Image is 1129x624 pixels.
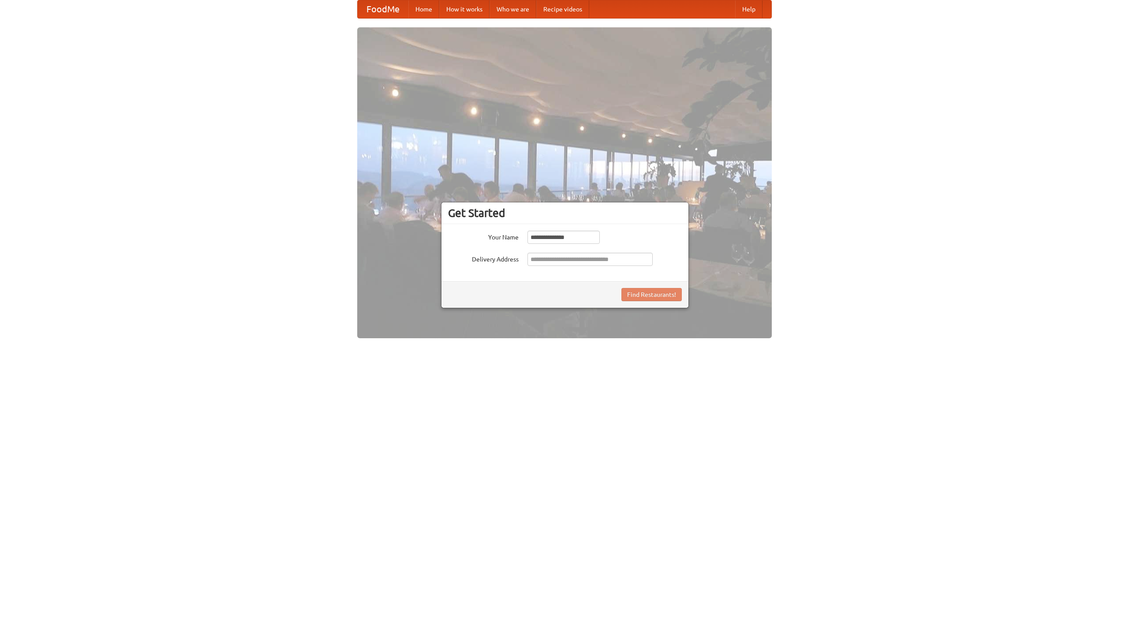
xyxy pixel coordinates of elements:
a: Recipe videos [536,0,589,18]
a: Help [735,0,763,18]
a: FoodMe [358,0,408,18]
a: Home [408,0,439,18]
button: Find Restaurants! [621,288,682,301]
a: Who we are [490,0,536,18]
label: Your Name [448,231,519,242]
a: How it works [439,0,490,18]
h3: Get Started [448,206,682,220]
label: Delivery Address [448,253,519,264]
